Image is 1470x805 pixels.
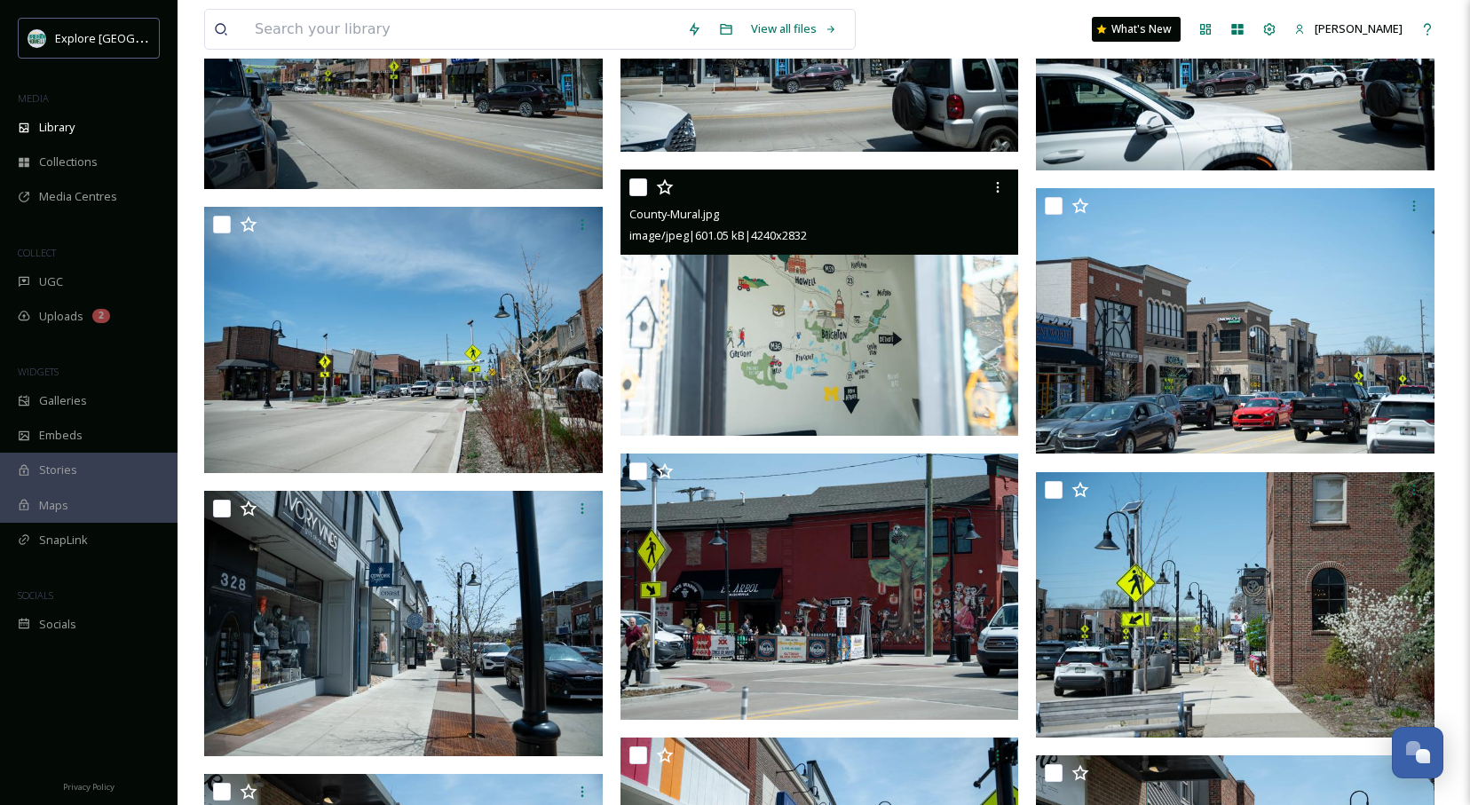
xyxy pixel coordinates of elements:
span: image/jpeg | 601.05 kB | 4240 x 2832 [629,227,807,243]
span: MEDIA [18,91,49,105]
span: Library [39,119,75,136]
a: View all files [742,12,846,46]
img: 67e7af72-b6c8-455a-acf8-98e6fe1b68aa.avif [28,29,46,47]
span: Collections [39,154,98,170]
span: Privacy Policy [63,781,115,793]
span: Galleries [39,392,87,409]
div: 2 [92,309,110,323]
span: Stories [39,462,77,478]
img: Brighton-Spring-Street-2025 (5).jpg [1036,471,1434,738]
button: Open Chat [1392,727,1443,778]
img: Brighton-Spring-Street-2025 (13).jpg [1036,188,1434,454]
span: Explore [GEOGRAPHIC_DATA][PERSON_NAME] [55,29,299,46]
span: Uploads [39,308,83,325]
span: COLLECT [18,246,56,259]
img: Brighton-Spring-Street-2025 (17).jpg [204,206,603,472]
a: Privacy Policy [63,775,115,796]
span: County-Mural.jpg [629,206,719,222]
span: SnapLink [39,532,88,549]
span: UGC [39,273,63,290]
span: Socials [39,616,76,633]
span: SOCIALS [18,588,53,602]
img: County-Mural.jpg [620,170,1019,436]
a: What's New [1092,17,1181,42]
span: Media Centres [39,188,117,205]
span: Embeds [39,427,83,444]
span: Maps [39,497,68,514]
img: Brighton-Spring-Street-2025 (20).jpg [620,454,1019,720]
a: [PERSON_NAME] [1285,12,1411,46]
span: WIDGETS [18,365,59,378]
img: Brighton-Spring-Street-2025 (7).jpg [204,490,603,756]
span: [PERSON_NAME] [1315,20,1403,36]
input: Search your library [246,10,678,49]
